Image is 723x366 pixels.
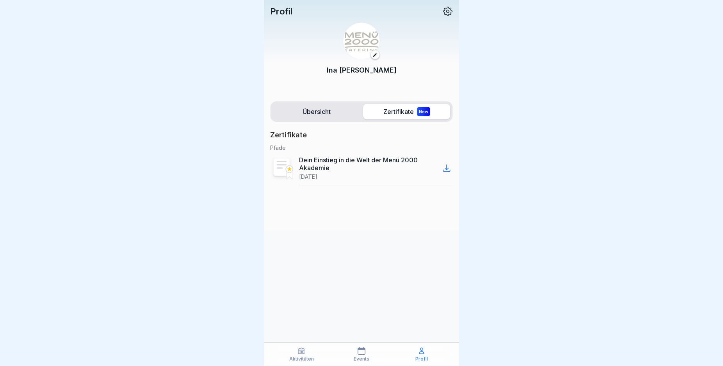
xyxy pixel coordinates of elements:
p: Aktivitäten [289,356,314,362]
p: Events [354,356,369,362]
img: v3gslzn6hrr8yse5yrk8o2yg.png [343,23,380,59]
label: Übersicht [273,104,360,119]
label: Zertifikate [363,104,450,119]
p: [DATE] [299,173,317,180]
p: Ina [PERSON_NAME] [327,65,397,75]
p: Pfade [270,144,453,151]
p: Profil [415,356,428,362]
p: Zertifikate [270,130,307,140]
p: Profil [270,6,292,16]
div: New [417,107,430,116]
p: Dein Einstieg in die Welt der Menü 2000 Akademie [299,156,440,172]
